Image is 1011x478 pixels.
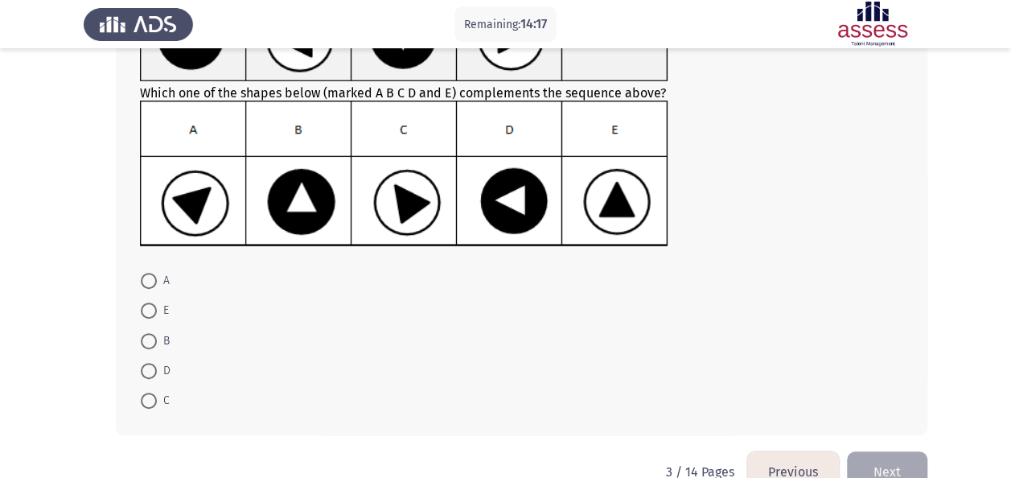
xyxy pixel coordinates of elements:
img: Assessment logo of ASSESS Focus 4 Module Assessment (EN/AR) (Basic - IB) [818,2,927,47]
span: C [157,391,170,410]
span: 14:17 [520,16,547,31]
span: A [157,271,170,291]
span: B [157,332,170,351]
span: E [157,301,169,320]
img: Assess Talent Management logo [84,2,193,47]
img: UkFYYl8wNzFfQi5wbmcxNjkxMzAzMTM5NDg2.png [140,101,668,247]
p: Remaining: [464,14,547,35]
span: D [157,361,171,381]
